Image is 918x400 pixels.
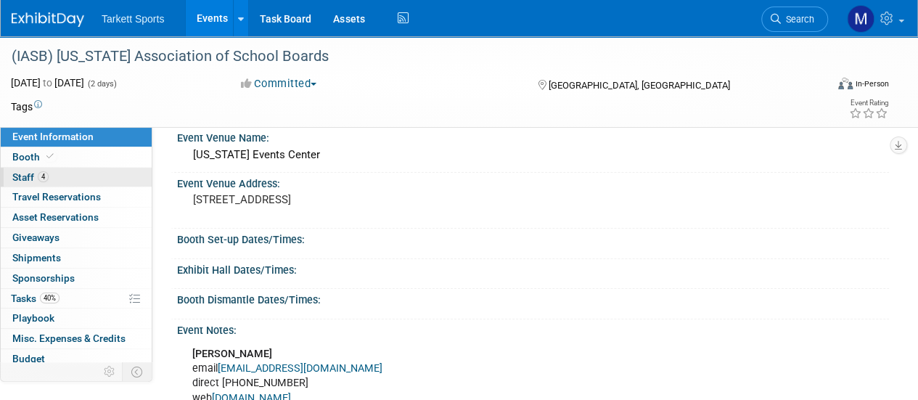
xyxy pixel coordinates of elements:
a: Staff4 [1,168,152,187]
span: Giveaways [12,232,60,243]
span: Event Information [12,131,94,142]
span: Playbook [12,312,54,324]
div: Exhibit Hall Dates/Times: [177,259,889,277]
a: Event Information [1,127,152,147]
img: megan powell [847,5,874,33]
span: (2 days) [86,79,117,89]
span: Staff [12,171,49,183]
a: Travel Reservations [1,187,152,207]
b: [PERSON_NAME] [192,348,272,360]
button: Committed [236,76,322,91]
a: Budget [1,349,152,369]
div: Event Rating [849,99,888,107]
div: Booth Set-up Dates/Times: [177,229,889,247]
td: Tags [11,99,42,114]
span: to [41,77,54,89]
a: Sponsorships [1,269,152,288]
td: Toggle Event Tabs [123,362,152,381]
span: Tasks [11,293,60,304]
div: Event Format [761,75,889,97]
a: Misc. Expenses & Credits [1,329,152,348]
a: Giveaways [1,228,152,248]
span: Travel Reservations [12,191,101,203]
span: Asset Reservations [12,211,99,223]
a: Tasks40% [1,289,152,309]
div: Event Notes: [177,319,889,338]
span: Budget [12,353,45,364]
div: Booth Dismantle Dates/Times: [177,289,889,307]
span: [DATE] [DATE] [11,77,84,89]
span: [GEOGRAPHIC_DATA], [GEOGRAPHIC_DATA] [548,80,729,91]
span: 4 [38,171,49,182]
span: Booth [12,151,57,163]
div: [US_STATE] Events Center [188,144,878,166]
span: Sponsorships [12,272,75,284]
img: ExhibitDay [12,12,84,27]
div: Event Venue Name: [177,127,889,145]
a: Booth [1,147,152,167]
a: Search [761,7,828,32]
span: Tarkett Sports [102,13,164,25]
span: 40% [40,293,60,303]
span: Shipments [12,252,61,264]
td: Personalize Event Tab Strip [97,362,123,381]
img: Format-Inperson.png [838,78,853,89]
a: Asset Reservations [1,208,152,227]
a: [EMAIL_ADDRESS][DOMAIN_NAME] [218,362,382,375]
span: Search [781,14,814,25]
a: Playbook [1,309,152,328]
div: In-Person [855,78,889,89]
div: Event Venue Address: [177,173,889,191]
div: (IASB) [US_STATE] Association of School Boards [7,44,814,70]
i: Booth reservation complete [46,152,54,160]
pre: [STREET_ADDRESS] [193,193,458,206]
a: Shipments [1,248,152,268]
span: Misc. Expenses & Credits [12,332,126,344]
